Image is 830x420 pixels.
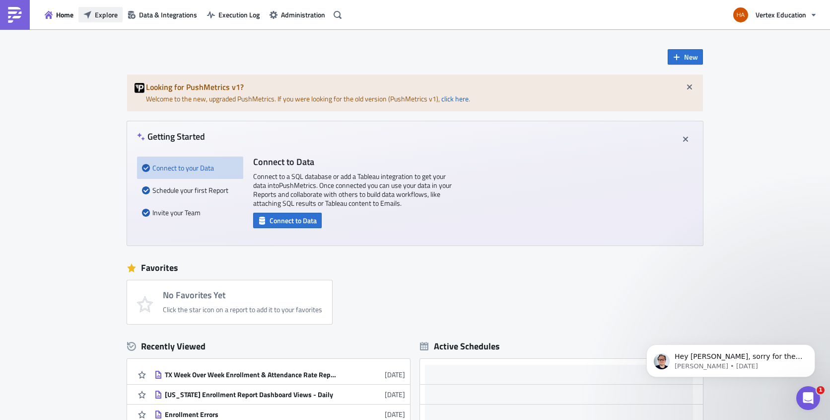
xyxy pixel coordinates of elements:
button: Execution Log [202,7,265,22]
div: TX Week Over Week Enrollment & Attendance Rate Report [165,370,339,379]
div: Favorites [127,260,703,275]
a: TX Week Over Week Enrollment & Attendance Rate Report[DATE] [154,365,405,384]
div: Recently Viewed [127,339,410,354]
h4: Connect to Data [253,157,452,167]
iframe: Intercom live chat [796,386,820,410]
button: Vertex Education [727,4,823,26]
div: Invite your Team [142,201,238,224]
iframe: Intercom notifications message [631,324,830,393]
time: 2025-08-29T18:28:55Z [385,369,405,380]
time: 2025-08-28T16:35:38Z [385,409,405,420]
span: Execution Log [218,9,260,20]
img: PushMetrics [7,7,23,23]
button: Connect to Data [253,213,322,228]
button: Explore [78,7,123,22]
div: Connect to your Data [142,157,238,179]
time: 2025-08-28T16:46:45Z [385,389,405,400]
span: 1 [817,386,825,394]
h5: Looking for PushMetrics v1? [146,83,695,91]
h4: Getting Started [137,131,205,142]
span: Explore [95,9,118,20]
h4: No Favorites Yet [163,290,322,300]
div: Active Schedules [420,340,500,352]
button: New [668,49,703,65]
span: New [684,52,698,62]
div: Enrollment Errors [165,410,339,419]
span: Vertex Education [756,9,806,20]
div: Schedule your first Report [142,179,238,201]
span: Data & Integrations [139,9,197,20]
span: Administration [281,9,325,20]
div: Welcome to the new, upgraded PushMetrics. If you were looking for the old version (PushMetrics v1... [127,75,703,111]
img: Avatar [732,6,749,23]
button: Data & Integrations [123,7,202,22]
p: Connect to a SQL database or add a Tableau integration to get your data into PushMetrics . Once c... [253,172,452,208]
span: Home [56,9,73,20]
button: Administration [265,7,330,22]
a: [US_STATE] Enrollment Report Dashboard Views - Daily[DATE] [154,385,405,404]
button: Home [40,7,78,22]
div: Click the star icon on a report to add it to your favorites [163,305,322,314]
div: [US_STATE] Enrollment Report Dashboard Views - Daily [165,390,339,399]
span: Connect to Data [270,215,317,226]
a: Connect to Data [253,214,322,225]
a: click here [441,93,469,104]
